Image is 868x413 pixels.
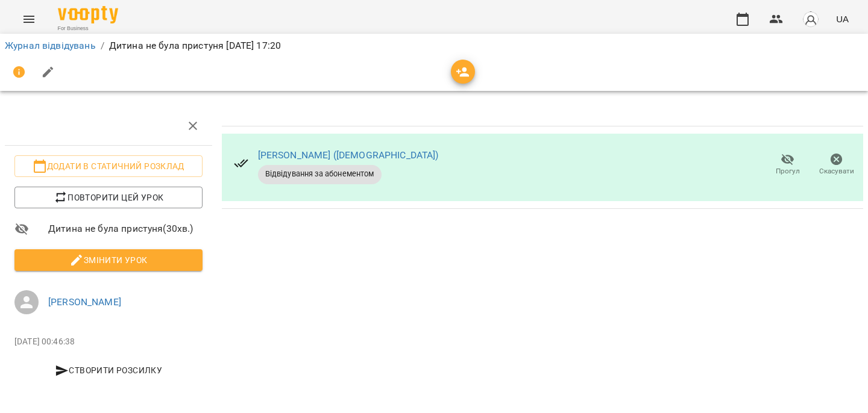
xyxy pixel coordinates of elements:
a: [PERSON_NAME] [48,296,121,308]
button: Додати в статичний розклад [14,155,203,177]
a: Журнал відвідувань [5,40,96,51]
p: Дитина не була пристуня [DATE] 17:20 [109,39,281,53]
button: Створити розсилку [14,359,203,381]
span: Додати в статичний розклад [24,159,193,173]
span: Скасувати [819,166,854,176]
span: Створити розсилку [19,363,198,377]
button: UA [831,8,854,30]
button: Повторити цей урок [14,187,203,208]
span: Дитина не була пристуня ( 30 хв. ) [48,222,203,236]
p: [DATE] 00:46:38 [14,336,203,348]
button: Menu [14,5,43,34]
span: Повторити цей урок [24,190,193,205]
li: / [101,39,104,53]
button: Скасувати [812,148,861,182]
button: Прогул [763,148,812,182]
span: For Business [58,25,118,33]
span: Прогул [776,166,800,176]
img: Voopty Logo [58,6,118,23]
button: Змінити урок [14,249,203,271]
span: Змінити урок [24,253,193,267]
nav: breadcrumb [5,39,863,53]
img: avatar_s.png [802,11,819,28]
span: Відвідування за абонементом [258,169,382,179]
a: [PERSON_NAME] ([DEMOGRAPHIC_DATA]) [258,149,439,161]
span: UA [836,13,849,25]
